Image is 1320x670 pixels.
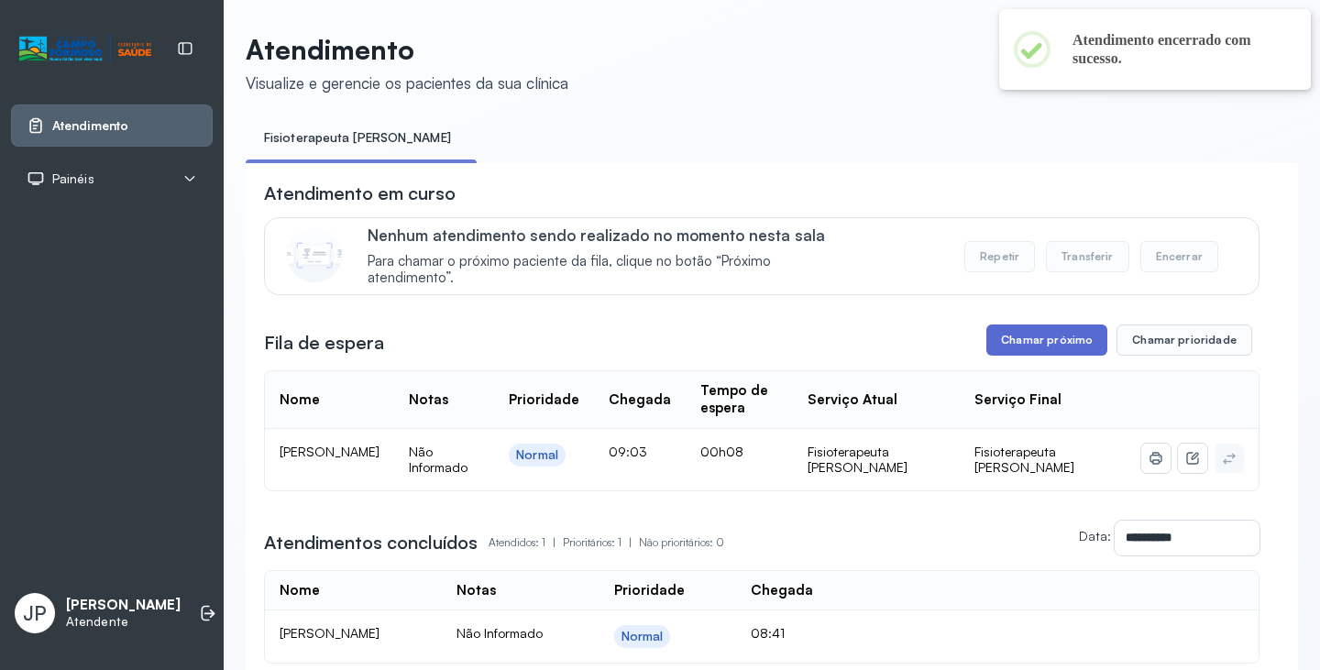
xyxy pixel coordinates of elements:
[264,330,384,356] h3: Fila de espera
[287,227,342,282] img: Imagem de CalloutCard
[639,530,724,555] p: Não prioritários: 0
[629,535,632,549] span: |
[27,116,197,135] a: Atendimento
[986,324,1107,356] button: Chamar próximo
[964,241,1035,272] button: Repetir
[516,447,558,463] div: Normal
[456,582,496,599] div: Notas
[52,118,128,134] span: Atendimento
[409,391,448,409] div: Notas
[489,530,563,555] p: Atendidos: 1
[1079,528,1111,544] label: Data:
[509,391,579,409] div: Prioridade
[700,444,743,459] span: 00h08
[52,171,94,187] span: Painéis
[246,73,568,93] div: Visualize e gerencie os pacientes da sua clínica
[609,444,647,459] span: 09:03
[280,444,379,459] span: [PERSON_NAME]
[456,625,543,641] span: Não Informado
[808,444,945,476] div: Fisioterapeuta [PERSON_NAME]
[974,444,1074,476] span: Fisioterapeuta [PERSON_NAME]
[66,614,181,630] p: Atendente
[751,625,785,641] span: 08:41
[264,530,478,555] h3: Atendimentos concluídos
[609,391,671,409] div: Chegada
[246,33,568,66] p: Atendimento
[563,530,639,555] p: Prioritários: 1
[368,225,852,245] p: Nenhum atendimento sendo realizado no momento nesta sala
[264,181,456,206] h3: Atendimento em curso
[751,582,813,599] div: Chegada
[1140,241,1218,272] button: Encerrar
[808,391,897,409] div: Serviço Atual
[19,34,151,64] img: Logotipo do estabelecimento
[553,535,555,549] span: |
[1116,324,1252,356] button: Chamar prioridade
[368,253,852,288] span: Para chamar o próximo paciente da fila, clique no botão “Próximo atendimento”.
[280,582,320,599] div: Nome
[700,382,778,417] div: Tempo de espera
[974,391,1061,409] div: Serviço Final
[1046,241,1129,272] button: Transferir
[280,391,320,409] div: Nome
[614,582,685,599] div: Prioridade
[280,625,379,641] span: [PERSON_NAME]
[1072,31,1281,68] h2: Atendimento encerrado com sucesso.
[66,597,181,614] p: [PERSON_NAME]
[246,123,469,153] a: Fisioterapeuta [PERSON_NAME]
[409,444,467,476] span: Não Informado
[621,629,664,644] div: Normal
